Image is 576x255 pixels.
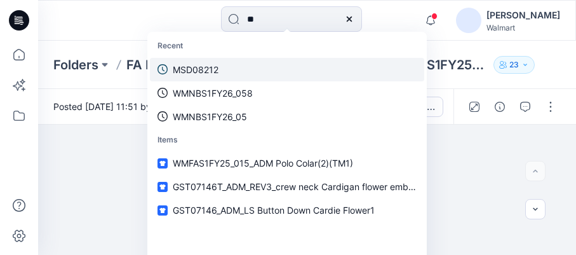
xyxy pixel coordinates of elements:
[126,56,229,74] a: FA Major Label D23 Men's Knits
[493,56,535,74] button: 23
[486,23,560,32] div: Walmart
[150,151,424,175] a: WMFAS1FY25_015_ADM Polo Colar(2)(TM1)
[173,158,353,169] span: WMFAS1FY25_015_ADM Polo Colar(2)(TM1)
[53,100,185,113] span: Posted [DATE] 11:51 by
[387,56,489,74] p: WMFAS1FY25_015_ADM Polo Colar(2)(TM1)
[150,58,424,81] a: MSD08212
[53,56,98,74] a: Folders
[173,86,253,100] p: WMNBS1FY26_058
[150,34,424,58] p: Recent
[173,110,247,123] p: WMNBS1FY26_05
[150,175,424,198] a: GST07146T_ADM_REV3_crew neck Cardigan flower embroidery
[150,128,424,152] p: Items
[150,81,424,105] a: WMNBS1FY26_058
[509,58,519,72] p: 23
[150,198,424,222] a: GST07146_ADM_LS Button Down Cardie Flower1
[173,63,218,76] p: MSD08212
[173,205,375,216] span: GST07146_ADM_LS Button Down Cardie Flower1
[490,97,510,117] button: Details
[150,105,424,128] a: WMNBS1FY26_05
[173,181,438,192] span: GST07146T_ADM_REV3_crew neck Cardigan flower embroidery
[456,8,481,33] img: avatar
[486,8,560,23] div: [PERSON_NAME]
